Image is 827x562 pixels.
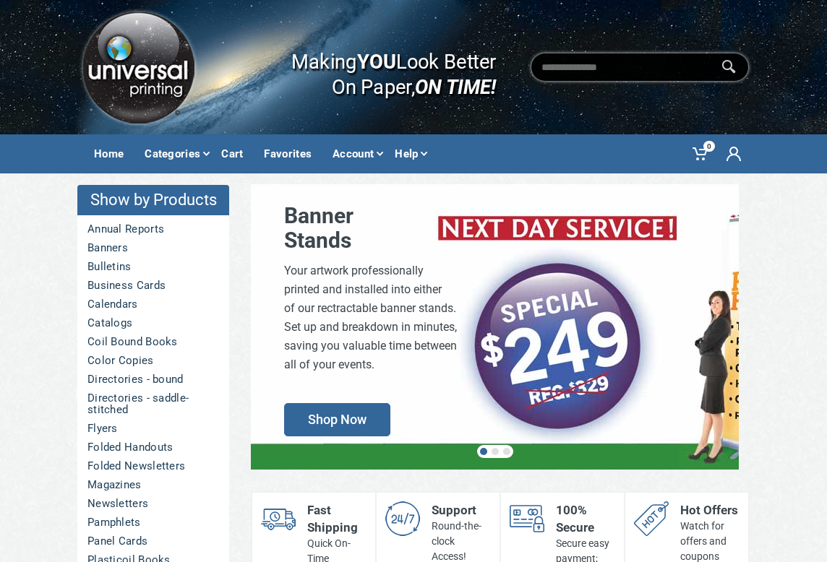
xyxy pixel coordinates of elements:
[77,494,229,513] a: Newsletters
[77,419,229,438] a: Flyers
[77,438,229,457] a: Folded Handouts
[703,141,715,152] span: 0
[415,74,496,99] i: ON TIME!
[432,501,491,519] div: Support
[261,501,296,536] img: shipping-s.png
[77,513,229,532] a: Pamphlets
[326,139,388,169] div: Account
[77,532,229,550] a: Panel Cards
[556,501,615,536] div: 100% Secure
[77,370,229,389] a: Directories - bound
[257,134,326,173] a: Favorites
[357,49,396,74] b: YOU
[251,184,739,470] a: BannerStands Your artwork professionallyprinted and installed into eitherof our rectractable bann...
[215,134,257,173] a: Cart
[307,501,367,536] div: Fast Shipping
[77,475,229,494] a: Magazines
[77,332,229,351] a: Coil Bound Books
[77,314,229,332] a: Catalogs
[138,139,215,169] div: Categories
[284,261,457,374] div: Your artwork professionally printed and installed into either of our rectractable banner stands. ...
[77,257,229,276] a: Bulletins
[77,7,199,129] img: Logo.png
[388,139,432,169] div: Help
[77,351,229,370] a: Color Copies
[77,220,229,238] a: Annual Reports
[684,134,718,173] a: 0
[215,139,257,169] div: Cart
[77,238,229,257] a: Banners
[87,139,138,169] div: Home
[77,457,229,475] a: Folded Newsletters
[284,403,390,436] span: Shop Now
[385,501,420,536] img: support-s.png
[77,295,229,314] a: Calendars
[680,501,740,519] div: Hot Offers
[77,389,229,419] a: Directories - saddle-stitched
[77,276,229,295] a: Business Cards
[77,185,229,215] h4: Show by Products
[257,139,326,169] div: Favorites
[87,134,138,173] a: Home
[263,35,497,100] div: Making Look Better On Paper,
[284,204,457,253] div: Banner Stands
